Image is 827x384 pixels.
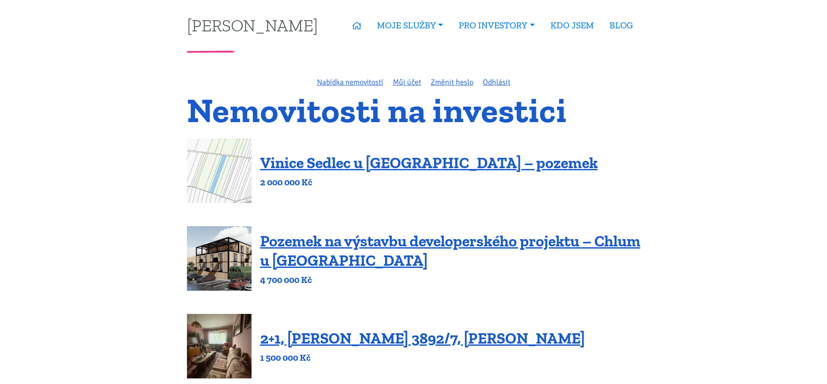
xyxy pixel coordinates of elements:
[187,17,318,34] a: [PERSON_NAME]
[393,77,421,87] a: Můj účet
[260,154,598,172] a: Vinice Sedlec u [GEOGRAPHIC_DATA] – pozemek
[187,96,640,125] h1: Nemovitosti na investici
[543,15,602,35] a: KDO JSEM
[602,15,640,35] a: BLOG
[451,15,542,35] a: PRO INVESTORY
[260,329,585,347] a: 2+1, [PERSON_NAME] 3892/7, [PERSON_NAME]
[317,77,383,87] a: Nabídka nemovitostí
[369,15,451,35] a: MOJE SLUŽBY
[260,274,640,286] p: 4 700 000 Kč
[260,232,640,270] a: Pozemek na výstavbu developerského projektu – Chlum u [GEOGRAPHIC_DATA]
[260,352,585,364] p: 1 500 000 Kč
[431,77,473,87] a: Změnit heslo
[483,77,510,87] a: Odhlásit
[260,176,598,188] p: 2 000 000 Kč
